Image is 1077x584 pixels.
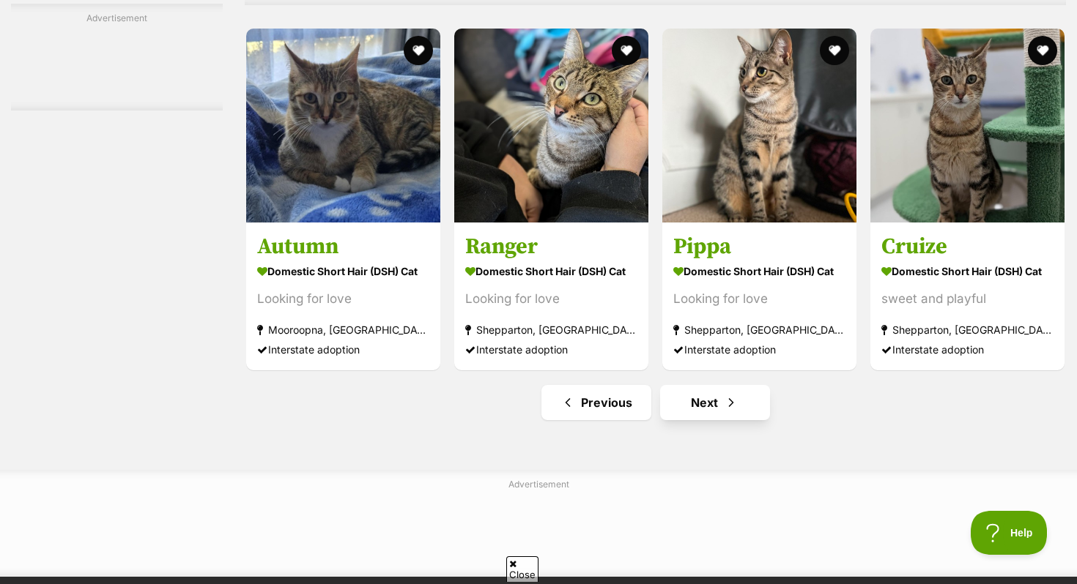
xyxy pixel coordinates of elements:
[971,511,1048,555] iframe: Help Scout Beacon - Open
[454,29,648,222] img: Ranger - Domestic Short Hair (DSH) Cat
[465,320,637,340] strong: Shepparton, [GEOGRAPHIC_DATA]
[257,289,429,309] div: Looking for love
[820,36,849,65] button: favourite
[246,29,440,222] img: Autumn - Domestic Short Hair (DSH) Cat
[257,340,429,359] div: Interstate adoption
[662,29,856,222] img: Pippa - Domestic Short Hair (DSH) Cat
[257,261,429,282] strong: Domestic Short Hair (DSH) Cat
[673,289,845,309] div: Looking for love
[404,36,433,65] button: favourite
[673,261,845,282] strong: Domestic Short Hair (DSH) Cat
[465,289,637,309] div: Looking for love
[673,233,845,261] h3: Pippa
[673,340,845,359] div: Interstate adoption
[870,222,1065,370] a: Cruize Domestic Short Hair (DSH) Cat sweet and playful Shepparton, [GEOGRAPHIC_DATA] Interstate a...
[881,289,1054,309] div: sweet and playful
[881,320,1054,340] strong: Shepparton, [GEOGRAPHIC_DATA]
[660,385,770,420] a: Next page
[465,340,637,359] div: Interstate adoption
[245,385,1066,420] nav: Pagination
[465,233,637,261] h3: Ranger
[870,29,1065,222] img: Cruize - Domestic Short Hair (DSH) Cat
[673,320,845,340] strong: Shepparton, [GEOGRAPHIC_DATA]
[257,320,429,340] strong: Mooroopna, [GEOGRAPHIC_DATA]
[881,261,1054,282] strong: Domestic Short Hair (DSH) Cat
[246,222,440,370] a: Autumn Domestic Short Hair (DSH) Cat Looking for love Mooroopna, [GEOGRAPHIC_DATA] Interstate ado...
[454,222,648,370] a: Ranger Domestic Short Hair (DSH) Cat Looking for love Shepparton, [GEOGRAPHIC_DATA] Interstate ad...
[506,556,538,582] span: Close
[612,36,641,65] button: favourite
[1028,36,1057,65] button: favourite
[881,233,1054,261] h3: Cruize
[881,340,1054,359] div: Interstate adoption
[11,4,223,111] div: Advertisement
[465,261,637,282] strong: Domestic Short Hair (DSH) Cat
[257,233,429,261] h3: Autumn
[662,222,856,370] a: Pippa Domestic Short Hair (DSH) Cat Looking for love Shepparton, [GEOGRAPHIC_DATA] Interstate ado...
[541,385,651,420] a: Previous page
